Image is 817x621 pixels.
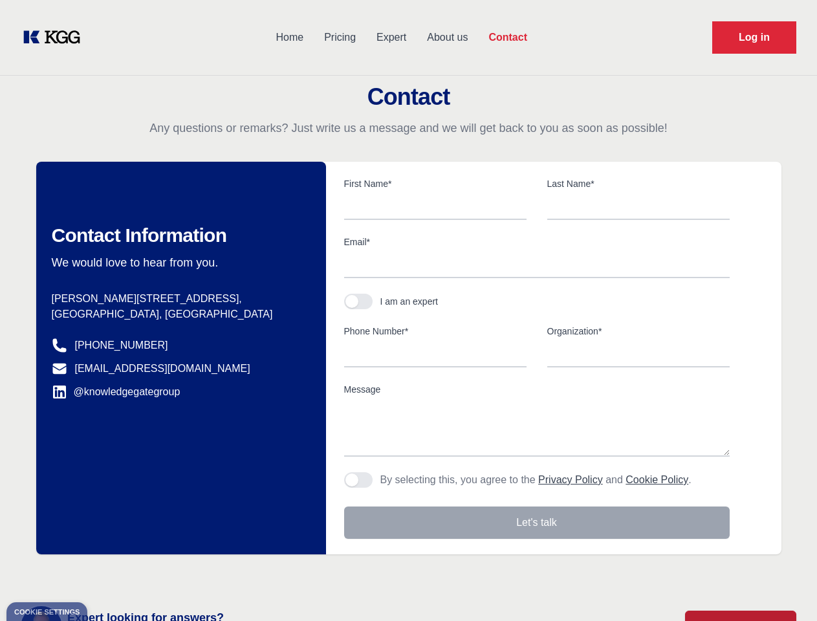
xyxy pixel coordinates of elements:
label: Organization* [547,325,730,338]
a: KOL Knowledge Platform: Talk to Key External Experts (KEE) [21,27,91,48]
label: Last Name* [547,177,730,190]
a: Contact [478,21,538,54]
div: Cookie settings [14,609,80,616]
div: I am an expert [380,295,439,308]
p: Any questions or remarks? Just write us a message and we will get back to you as soon as possible! [16,120,801,136]
label: Phone Number* [344,325,527,338]
a: Home [265,21,314,54]
p: By selecting this, you agree to the and . [380,472,692,488]
iframe: Chat Widget [752,559,817,621]
a: [EMAIL_ADDRESS][DOMAIN_NAME] [75,361,250,376]
a: About us [417,21,478,54]
label: Message [344,383,730,396]
label: Email* [344,235,730,248]
a: Request Demo [712,21,796,54]
h2: Contact [16,84,801,110]
a: Expert [366,21,417,54]
h2: Contact Information [52,224,305,247]
a: [PHONE_NUMBER] [75,338,168,353]
p: [GEOGRAPHIC_DATA], [GEOGRAPHIC_DATA] [52,307,305,322]
label: First Name* [344,177,527,190]
a: @knowledgegategroup [52,384,180,400]
a: Privacy Policy [538,474,603,485]
button: Let's talk [344,507,730,539]
p: We would love to hear from you. [52,255,305,270]
a: Cookie Policy [626,474,688,485]
p: [PERSON_NAME][STREET_ADDRESS], [52,291,305,307]
a: Pricing [314,21,366,54]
